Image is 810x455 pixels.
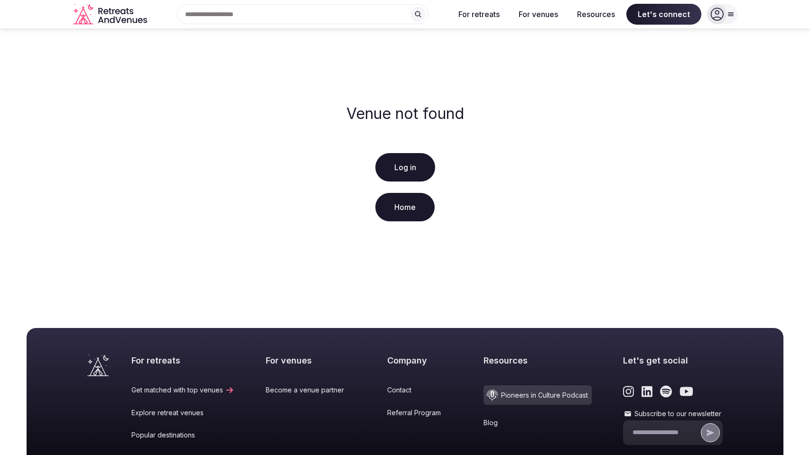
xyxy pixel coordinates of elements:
[131,408,234,418] a: Explore retreat venues
[266,385,355,395] a: Become a venue partner
[623,409,723,419] label: Subscribe to our newsletter
[680,385,693,398] a: Link to the retreats and venues Youtube page
[484,355,592,366] h2: Resources
[623,355,723,366] h2: Let's get social
[131,385,234,395] a: Get matched with top venues
[660,385,672,398] a: Link to the retreats and venues Spotify page
[484,385,592,405] a: Pioneers in Culture Podcast
[387,385,452,395] a: Contact
[623,385,634,398] a: Link to the retreats and venues Instagram page
[375,193,435,221] a: Home
[73,4,149,25] svg: Retreats and Venues company logo
[73,4,149,25] a: Visit the homepage
[346,105,464,123] h2: Venue not found
[569,4,623,25] button: Resources
[131,430,234,440] a: Popular destinations
[626,4,701,25] span: Let's connect
[451,4,507,25] button: For retreats
[131,355,234,366] h2: For retreats
[642,385,652,398] a: Link to the retreats and venues LinkedIn page
[375,153,435,182] a: Log in
[484,418,592,428] a: Blog
[387,408,452,418] a: Referral Program
[387,355,452,366] h2: Company
[511,4,566,25] button: For venues
[266,355,355,366] h2: For venues
[87,355,109,376] a: Visit the homepage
